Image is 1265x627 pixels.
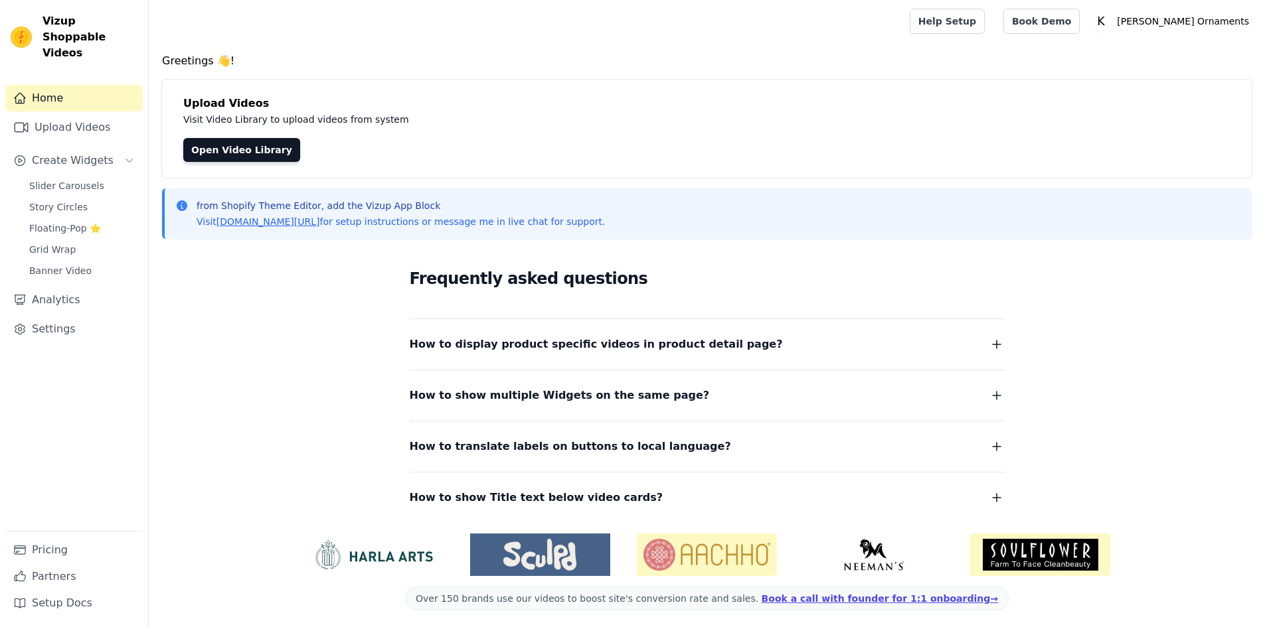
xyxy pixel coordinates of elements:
a: Grid Wrap [21,240,143,259]
span: How to show Title text below video cards? [410,488,663,507]
span: Banner Video [29,264,92,277]
p: Visit Video Library to upload videos from system [183,111,778,127]
a: Book Demo [1003,9,1080,34]
a: Analytics [5,287,143,313]
a: Story Circles [21,198,143,216]
span: Create Widgets [32,153,114,169]
span: Slider Carousels [29,179,104,192]
p: from Shopify Theme Editor, add the Vizup App Block [197,199,605,212]
img: HarlaArts [303,539,444,571]
img: Neeman's [803,539,944,571]
a: Upload Videos [5,114,143,141]
button: K [PERSON_NAME] Ornaments [1090,9,1254,33]
a: Home [5,85,143,111]
img: Soulflower [970,533,1110,576]
a: Floating-Pop ⭐ [21,219,143,238]
button: Create Widgets [5,147,143,174]
a: Settings [5,316,143,342]
span: How to show multiple Widgets on the same page? [410,386,710,405]
a: Partners [5,563,143,590]
button: How to show Title text below video cards? [410,488,1005,507]
span: How to display product specific videos in product detail page? [410,335,783,354]
span: Story Circles [29,200,88,214]
a: Banner Video [21,261,143,280]
a: Setup Docs [5,590,143,616]
span: How to translate labels on buttons to local language? [410,437,731,456]
span: Grid Wrap [29,243,76,256]
h4: Upload Videos [183,96,1230,111]
a: Book a call with founder for 1:1 onboarding [762,593,998,604]
img: Aachho [637,533,777,576]
a: Slider Carousels [21,176,143,195]
p: [PERSON_NAME] Ornaments [1112,9,1254,33]
p: Visit for setup instructions or message me in live chat for support. [197,215,605,228]
h2: Frequently asked questions [410,265,1005,292]
img: Vizup [11,27,32,48]
button: How to display product specific videos in product detail page? [410,335,1005,354]
a: Pricing [5,537,143,563]
text: K [1098,15,1106,28]
button: How to translate labels on buttons to local language? [410,437,1005,456]
img: Sculpd US [470,539,610,571]
h4: Greetings 👋! [162,53,1252,69]
span: Floating-Pop ⭐ [29,222,101,235]
span: Vizup Shoppable Videos [42,13,137,61]
a: Help Setup [910,9,985,34]
button: How to show multiple Widgets on the same page? [410,386,1005,405]
a: [DOMAIN_NAME][URL] [216,216,320,227]
a: Open Video Library [183,138,300,162]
